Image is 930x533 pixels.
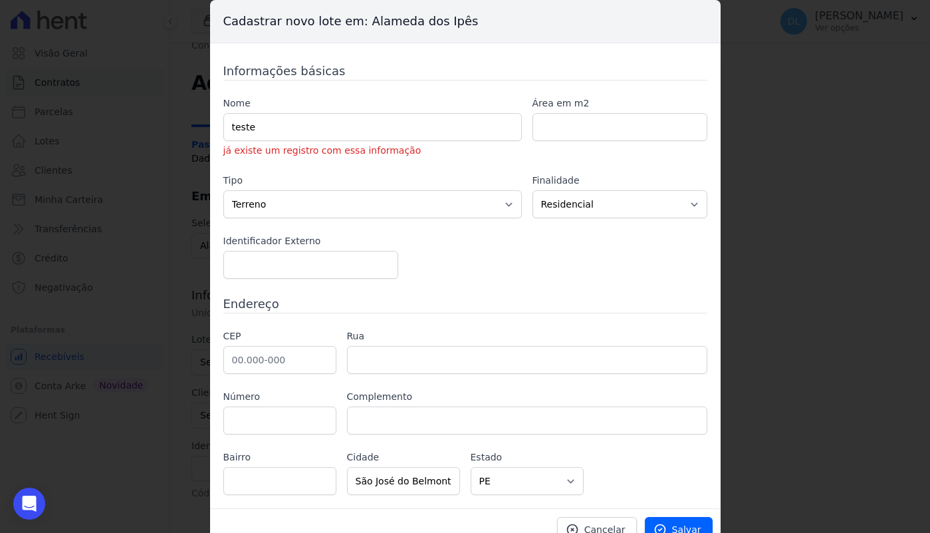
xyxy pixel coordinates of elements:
[223,62,707,80] h3: Informações básicas
[223,295,707,313] h3: Endereço
[223,329,336,343] label: CEP
[223,234,398,248] label: Identificador Externo
[223,96,522,110] label: Nome
[13,488,45,520] div: Open Intercom Messenger
[471,450,584,464] label: Estado
[223,144,522,158] p: já existe um registro com essa informação
[223,174,522,188] label: Tipo
[347,329,707,343] label: Rua
[347,390,707,404] label: Complemento
[532,174,707,188] label: Finalidade
[223,390,336,404] label: Número
[223,346,336,374] input: 00.000-000
[347,450,460,464] label: Cidade
[532,96,707,110] label: Área em m2
[223,450,336,464] label: Bairro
